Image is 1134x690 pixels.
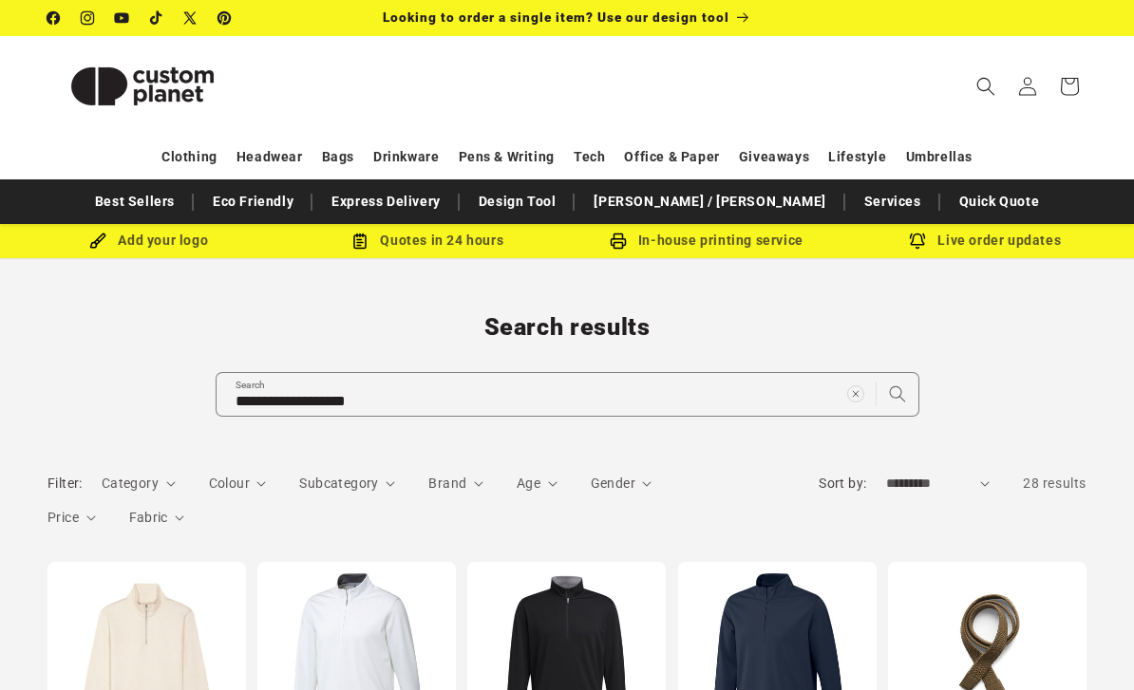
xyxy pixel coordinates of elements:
a: Bags [322,140,354,174]
a: Pens & Writing [459,140,555,174]
button: Clear search term [835,373,877,415]
summary: Subcategory (0 selected) [299,474,395,494]
span: Fabric [129,510,168,525]
button: Search [877,373,918,415]
img: Brush Icon [89,233,106,250]
a: Tech [574,140,605,174]
a: Eco Friendly [203,185,303,218]
span: Gender [591,476,635,491]
img: Order Updates Icon [351,233,369,250]
summary: Category (0 selected) [102,474,176,494]
a: Custom Planet [41,36,245,136]
a: Design Tool [469,185,566,218]
span: Price [47,510,79,525]
h2: Filter: [47,474,83,494]
a: Best Sellers [85,185,184,218]
span: Age [517,476,540,491]
a: Express Delivery [322,185,450,218]
summary: Age (0 selected) [517,474,558,494]
span: Colour [209,476,250,491]
summary: Brand (0 selected) [428,474,483,494]
a: Clothing [161,140,217,174]
a: Quick Quote [950,185,1049,218]
img: In-house printing [610,233,627,250]
label: Sort by: [819,476,866,491]
summary: Search [965,65,1007,107]
a: Office & Paper [624,140,719,174]
div: Live order updates [846,229,1125,252]
div: Quotes in 24 hours [289,229,568,252]
span: 28 results [1023,476,1087,491]
a: Umbrellas [906,140,973,174]
span: Category [102,476,159,491]
a: Lifestyle [828,140,886,174]
summary: Colour (0 selected) [209,474,267,494]
span: Brand [428,476,466,491]
summary: Gender (0 selected) [591,474,652,494]
span: Subcategory [299,476,378,491]
img: Custom Planet [47,44,237,129]
a: Services [855,185,931,218]
h1: Search results [47,312,1087,343]
img: Order updates [909,233,926,250]
div: Add your logo [9,229,289,252]
div: In-house printing service [567,229,846,252]
a: Headwear [236,140,303,174]
a: Giveaways [739,140,809,174]
span: Looking to order a single item? Use our design tool [383,9,729,25]
a: [PERSON_NAME] / [PERSON_NAME] [584,185,835,218]
summary: Fabric (0 selected) [129,508,185,528]
summary: Price [47,508,96,528]
a: Drinkware [373,140,439,174]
